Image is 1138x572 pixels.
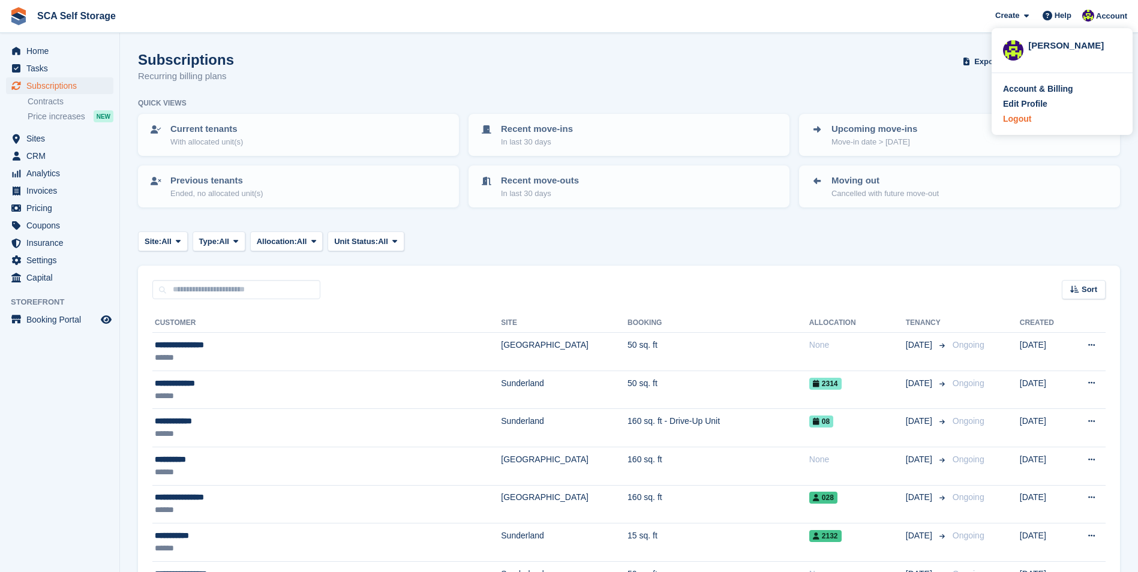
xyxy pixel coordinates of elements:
span: Help [1055,10,1071,22]
a: Upcoming move-ins Move-in date > [DATE] [800,115,1119,155]
p: With allocated unit(s) [170,136,243,148]
span: All [378,236,388,248]
a: Logout [1003,113,1121,125]
button: Export [960,52,1013,71]
a: menu [6,252,113,269]
img: Thomas Webb [1003,40,1023,61]
td: [DATE] [1020,409,1070,447]
button: Allocation: All [250,231,323,251]
h6: Quick views [138,98,187,109]
div: [PERSON_NAME] [1028,39,1121,50]
p: Current tenants [170,122,243,136]
span: 028 [809,492,837,504]
span: Unit Status: [334,236,378,248]
span: [DATE] [906,453,935,466]
a: menu [6,60,113,77]
span: Ongoing [953,531,984,540]
span: Type: [199,236,220,248]
span: 08 [809,416,833,428]
span: Home [26,43,98,59]
p: Recent move-ins [501,122,573,136]
div: None [809,339,906,351]
button: Unit Status: All [328,231,404,251]
span: [DATE] [906,377,935,390]
td: [DATE] [1020,485,1070,523]
td: [GEOGRAPHIC_DATA] [501,333,627,371]
td: Sunderland [501,523,627,562]
p: Ended, no allocated unit(s) [170,188,263,200]
span: Tasks [26,60,98,77]
div: NEW [94,110,113,122]
span: Price increases [28,111,85,122]
td: [GEOGRAPHIC_DATA] [501,447,627,485]
span: Ongoing [953,378,984,388]
span: Sort [1082,284,1097,296]
p: Recent move-outs [501,174,579,188]
span: [DATE] [906,339,935,351]
img: stora-icon-8386f47178a22dfd0bd8f6a31ec36ba5ce8667c1dd55bd0f319d3a0aa187defe.svg [10,7,28,25]
p: In last 30 days [501,136,573,148]
span: Invoices [26,182,98,199]
th: Booking [627,314,809,333]
td: 50 sq. ft [627,333,809,371]
a: menu [6,43,113,59]
th: Tenancy [906,314,948,333]
a: Preview store [99,312,113,327]
td: [DATE] [1020,333,1070,371]
p: Previous tenants [170,174,263,188]
td: 160 sq. ft - Drive-Up Unit [627,409,809,447]
a: Edit Profile [1003,98,1121,110]
td: 160 sq. ft [627,447,809,485]
a: SCA Self Storage [32,6,121,26]
p: Moving out [831,174,939,188]
a: menu [6,217,113,234]
td: [DATE] [1020,371,1070,409]
a: menu [6,234,113,251]
a: Recent move-outs In last 30 days [470,167,788,206]
span: Pricing [26,200,98,216]
a: Previous tenants Ended, no allocated unit(s) [139,167,458,206]
span: Account [1096,10,1127,22]
span: Create [995,10,1019,22]
button: Type: All [193,231,245,251]
span: Coupons [26,217,98,234]
span: [DATE] [906,415,935,428]
span: All [161,236,172,248]
span: 2314 [809,378,842,390]
a: Price increases NEW [28,110,113,123]
span: Site: [145,236,161,248]
a: Account & Billing [1003,83,1121,95]
span: CRM [26,147,98,164]
th: Site [501,314,627,333]
td: [DATE] [1020,447,1070,485]
span: Sites [26,130,98,147]
span: Ongoing [953,416,984,426]
td: 160 sq. ft [627,485,809,523]
a: menu [6,269,113,286]
td: Sunderland [501,371,627,409]
span: Capital [26,269,98,286]
p: Recurring billing plans [138,70,234,83]
th: Allocation [809,314,906,333]
a: menu [6,311,113,328]
p: Cancelled with future move-out [831,188,939,200]
span: [DATE] [906,529,935,542]
span: Insurance [26,234,98,251]
a: Recent move-ins In last 30 days [470,115,788,155]
a: menu [6,77,113,94]
span: Ongoing [953,340,984,350]
span: Storefront [11,296,119,308]
img: Thomas Webb [1082,10,1094,22]
span: All [297,236,307,248]
div: Logout [1003,113,1031,125]
div: Account & Billing [1003,83,1073,95]
span: Settings [26,252,98,269]
span: 2132 [809,530,842,542]
a: Moving out Cancelled with future move-out [800,167,1119,206]
h1: Subscriptions [138,52,234,68]
span: Ongoing [953,454,984,464]
span: [DATE] [906,491,935,504]
th: Created [1020,314,1070,333]
a: menu [6,200,113,216]
p: In last 30 days [501,188,579,200]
